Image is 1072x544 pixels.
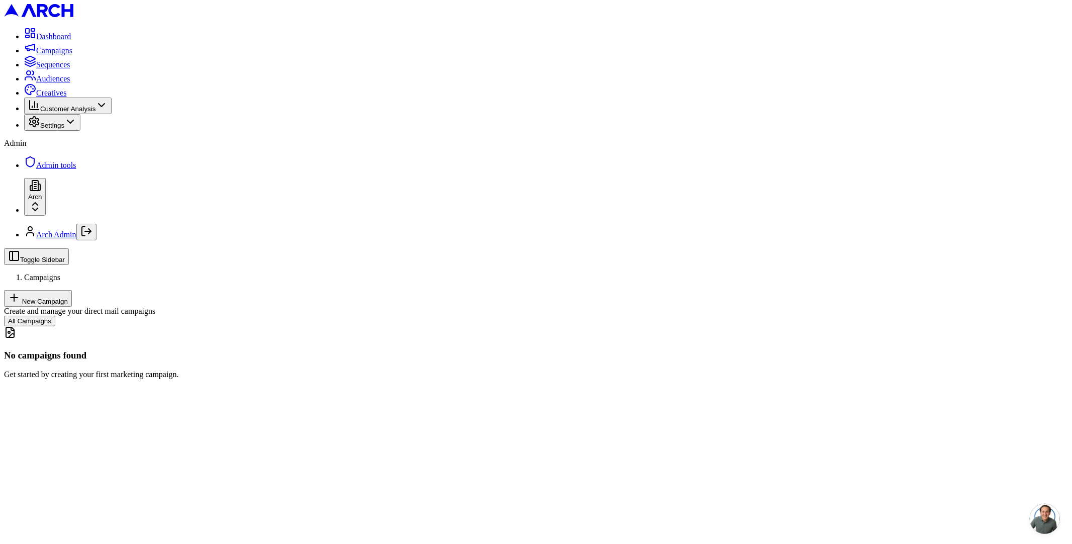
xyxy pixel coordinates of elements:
[24,161,76,169] a: Admin tools
[24,74,70,83] a: Audiences
[24,32,71,41] a: Dashboard
[1030,504,1060,534] a: Open chat
[4,290,72,307] button: New Campaign
[36,161,76,169] span: Admin tools
[4,248,69,265] button: Toggle Sidebar
[40,122,64,129] span: Settings
[36,60,70,69] span: Sequences
[4,350,1068,361] h3: No campaigns found
[4,307,1068,316] div: Create and manage your direct mail campaigns
[24,46,72,55] a: Campaigns
[40,105,95,113] span: Customer Analysis
[24,88,66,97] a: Creatives
[28,193,42,201] span: Arch
[36,46,72,55] span: Campaigns
[36,32,71,41] span: Dashboard
[24,178,46,216] button: Arch
[24,98,112,114] button: Customer Analysis
[24,114,80,131] button: Settings
[4,370,1068,379] p: Get started by creating your first marketing campaign.
[24,273,60,282] span: Campaigns
[36,230,76,239] a: Arch Admin
[36,88,66,97] span: Creatives
[76,224,96,240] button: Log out
[4,139,1068,148] div: Admin
[4,273,1068,282] nav: breadcrumb
[36,74,70,83] span: Audiences
[4,316,55,326] button: All Campaigns
[24,60,70,69] a: Sequences
[20,256,65,263] span: Toggle Sidebar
